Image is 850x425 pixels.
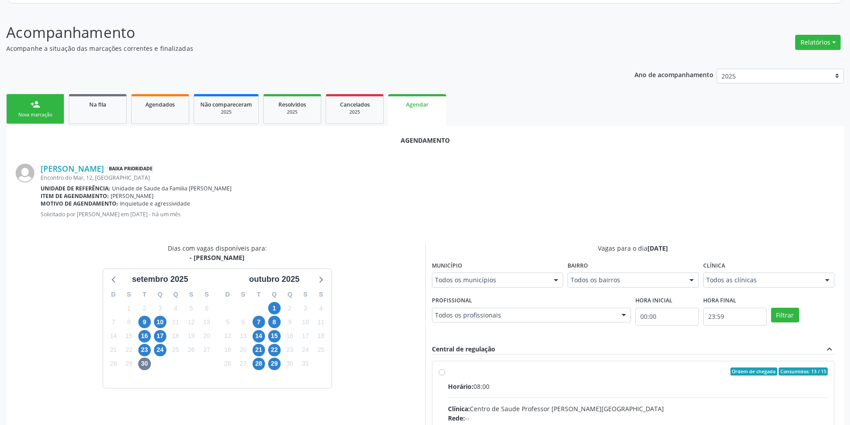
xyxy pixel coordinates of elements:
span: quinta-feira, 25 de setembro de 2025 [170,344,182,356]
span: Ordem de chegada [730,367,777,375]
div: Encontro do Mar, 12, [GEOGRAPHIC_DATA] [41,174,834,182]
span: Baixa Prioridade [107,164,154,173]
span: domingo, 26 de outubro de 2025 [221,358,234,370]
div: Dias com vagas disponíveis para: [168,243,267,262]
div: outubro 2025 [245,273,303,285]
span: sábado, 25 de outubro de 2025 [315,344,327,356]
div: S [313,288,329,301]
div: person_add [30,99,40,109]
p: Acompanhe a situação das marcações correntes e finalizadas [6,44,593,53]
span: quarta-feira, 29 de outubro de 2025 [268,358,281,370]
div: S [121,288,137,301]
div: Central de regulação [432,344,495,354]
span: Agendados [145,101,175,108]
div: Q [282,288,298,301]
span: segunda-feira, 1 de setembro de 2025 [123,302,135,314]
span: quinta-feira, 18 de setembro de 2025 [170,330,182,342]
span: [DATE] [647,244,668,252]
input: Selecione o horário [703,308,767,326]
span: quinta-feira, 16 de outubro de 2025 [284,330,296,342]
span: domingo, 12 de outubro de 2025 [221,330,234,342]
p: Solicitado por [PERSON_NAME] em [DATE] - há um mês [41,210,834,218]
span: sexta-feira, 5 de setembro de 2025 [185,302,197,314]
span: sábado, 20 de setembro de 2025 [200,330,213,342]
div: - [PERSON_NAME] [168,253,267,262]
span: quarta-feira, 10 de setembro de 2025 [154,316,166,328]
span: quinta-feira, 11 de setembro de 2025 [170,316,182,328]
b: Unidade de referência: [41,185,110,192]
span: Não compareceram [200,101,252,108]
div: D [220,288,236,301]
span: segunda-feira, 8 de setembro de 2025 [123,316,135,328]
div: Centro de Saude Professor [PERSON_NAME][GEOGRAPHIC_DATA] [448,404,828,413]
span: sábado, 13 de setembro de 2025 [200,316,213,328]
div: S [298,288,313,301]
span: quinta-feira, 30 de outubro de 2025 [284,358,296,370]
div: Vagas para o dia [432,243,835,253]
span: Todos os municípios [435,276,545,285]
span: sexta-feira, 26 de setembro de 2025 [185,344,197,356]
span: Resolvidos [278,101,306,108]
p: Ano de acompanhamento [634,69,713,80]
p: Acompanhamento [6,21,593,44]
label: Profissional [432,294,472,308]
span: segunda-feira, 15 de setembro de 2025 [123,330,135,342]
div: 2025 [332,109,377,116]
span: Todos as clínicas [706,276,816,285]
label: Hora inicial [635,294,672,308]
div: -- [448,413,828,423]
div: S [236,288,251,301]
span: sábado, 6 de setembro de 2025 [200,302,213,314]
div: setembro 2025 [129,273,192,285]
span: Todos os bairros [571,276,680,285]
label: Município [432,259,462,273]
span: quarta-feira, 8 de outubro de 2025 [268,316,281,328]
span: terça-feira, 14 de outubro de 2025 [253,330,265,342]
div: 08:00 [448,382,828,391]
span: sexta-feira, 31 de outubro de 2025 [299,358,311,370]
span: domingo, 21 de setembro de 2025 [107,344,120,356]
div: S [183,288,199,301]
button: Relatórios [795,35,841,50]
span: quarta-feira, 17 de setembro de 2025 [154,330,166,342]
span: domingo, 5 de outubro de 2025 [221,316,234,328]
span: Na fila [89,101,106,108]
span: quarta-feira, 15 de outubro de 2025 [268,330,281,342]
span: Clínica: [448,404,470,413]
div: D [106,288,121,301]
span: quarta-feira, 3 de setembro de 2025 [154,302,166,314]
b: Item de agendamento: [41,192,109,200]
a: [PERSON_NAME] [41,164,104,173]
span: Inquietude e agressividade [120,200,190,207]
span: segunda-feira, 22 de setembro de 2025 [123,344,135,356]
div: S [199,288,215,301]
span: quinta-feira, 4 de setembro de 2025 [170,302,182,314]
span: Unidade de Saude da Familia [PERSON_NAME] [112,185,232,192]
input: Selecione o horário [635,308,699,326]
span: sexta-feira, 10 de outubro de 2025 [299,316,311,328]
div: Nova marcação [13,111,58,118]
span: quinta-feira, 2 de outubro de 2025 [284,302,296,314]
span: segunda-feira, 20 de outubro de 2025 [237,344,249,356]
span: domingo, 19 de outubro de 2025 [221,344,234,356]
span: Rede: [448,414,465,422]
b: Motivo de agendamento: [41,200,118,207]
div: Q [168,288,183,301]
span: domingo, 7 de setembro de 2025 [107,316,120,328]
div: T [251,288,266,301]
span: sexta-feira, 17 de outubro de 2025 [299,330,311,342]
img: img [16,164,34,182]
span: terça-feira, 7 de outubro de 2025 [253,316,265,328]
span: sexta-feira, 24 de outubro de 2025 [299,344,311,356]
span: quinta-feira, 9 de outubro de 2025 [284,316,296,328]
span: segunda-feira, 13 de outubro de 2025 [237,330,249,342]
div: Q [266,288,282,301]
span: terça-feira, 21 de outubro de 2025 [253,344,265,356]
span: sábado, 27 de setembro de 2025 [200,344,213,356]
button: Filtrar [771,308,799,323]
span: sábado, 11 de outubro de 2025 [315,316,327,328]
span: terça-feira, 30 de setembro de 2025 [138,358,151,370]
span: quarta-feira, 1 de outubro de 2025 [268,302,281,314]
span: quarta-feira, 24 de setembro de 2025 [154,344,166,356]
span: segunda-feira, 29 de setembro de 2025 [123,358,135,370]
